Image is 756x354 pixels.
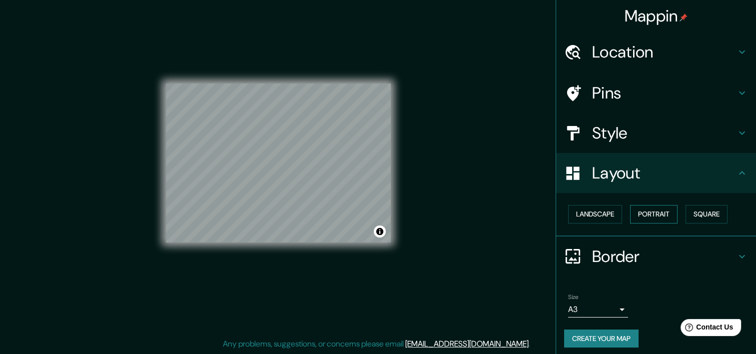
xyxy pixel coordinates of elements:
button: Square [686,205,728,223]
div: Border [556,236,756,276]
button: Landscape [568,205,622,223]
div: . [532,338,534,350]
div: . [530,338,532,350]
a: [EMAIL_ADDRESS][DOMAIN_NAME] [405,338,529,349]
button: Portrait [630,205,678,223]
h4: Mappin [625,6,688,26]
div: Style [556,113,756,153]
div: Location [556,32,756,72]
h4: Location [592,42,736,62]
p: Any problems, suggestions, or concerns please email . [223,338,530,350]
h4: Layout [592,163,736,183]
div: A3 [568,301,628,317]
h4: Pins [592,83,736,103]
h4: Style [592,123,736,143]
button: Create your map [564,329,639,348]
img: pin-icon.png [680,13,688,21]
iframe: Help widget launcher [667,315,745,343]
canvas: Map [166,83,391,242]
h4: Border [592,246,736,266]
label: Size [568,292,579,301]
div: Pins [556,73,756,113]
div: Layout [556,153,756,193]
button: Toggle attribution [374,225,386,237]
